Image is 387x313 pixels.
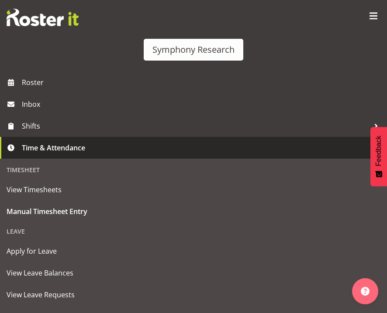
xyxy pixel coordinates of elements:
span: View Timesheets [7,183,380,196]
img: help-xxl-2.png [361,287,370,296]
div: Symphony Research [152,43,235,56]
a: Manual Timesheet Entry [2,201,385,222]
span: Roster [22,76,383,89]
span: Time & Attendance [22,141,370,154]
button: Feedback - Show survey [370,127,387,186]
span: View Leave Requests [7,288,380,301]
span: Manual Timesheet Entry [7,205,380,218]
a: View Leave Requests [2,284,385,306]
span: Shifts [22,119,370,133]
div: Leave [2,222,385,240]
span: View Leave Balances [7,266,380,279]
span: Inbox [22,98,383,111]
img: Rosterit website logo [7,9,79,26]
span: Apply for Leave [7,245,380,258]
a: View Timesheets [2,179,385,201]
span: Feedback [375,136,383,166]
div: Timesheet [2,161,385,179]
a: View Leave Balances [2,262,385,284]
a: Apply for Leave [2,240,385,262]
